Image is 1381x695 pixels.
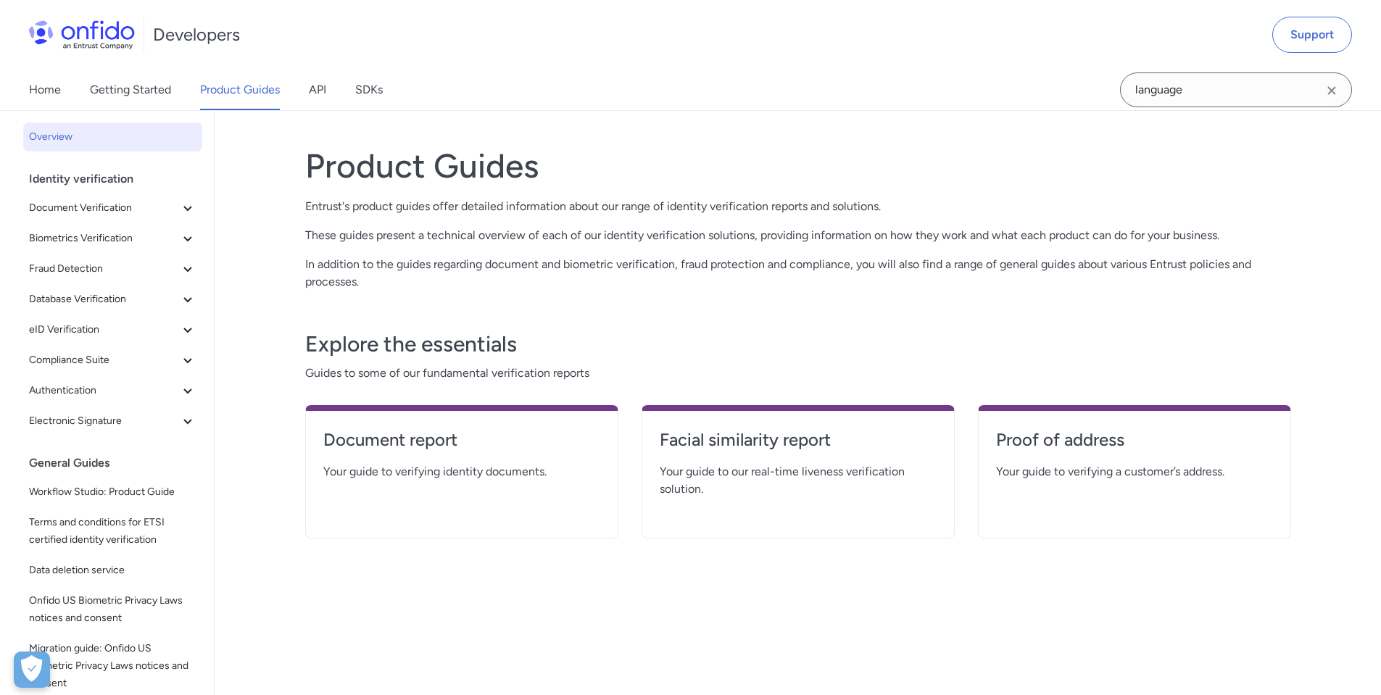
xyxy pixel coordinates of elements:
[29,260,179,278] span: Fraud Detection
[23,556,202,585] a: Data deletion service
[29,351,179,369] span: Compliance Suite
[153,23,240,46] h1: Developers
[23,224,202,253] button: Biometrics Verification
[14,652,50,688] button: Open Preferences
[29,382,179,399] span: Authentication
[29,449,208,478] div: General Guides
[996,463,1273,480] span: Your guide to verifying a customer’s address.
[23,285,202,314] button: Database Verification
[660,428,937,463] a: Facial similarity report
[996,428,1273,451] h4: Proof of address
[1323,82,1340,99] svg: Clear search field button
[305,146,1291,186] h1: Product Guides
[996,428,1273,463] a: Proof of address
[29,514,196,549] span: Terms and conditions for ETSI certified identity verification
[305,198,1291,215] p: Entrust's product guides offer detailed information about our range of identity verification repo...
[29,412,179,430] span: Electronic Signature
[14,652,50,688] div: Cookie Preferences
[305,330,1291,359] h3: Explore the essentials
[1272,17,1352,53] a: Support
[305,365,1291,382] span: Guides to some of our fundamental verification reports
[323,463,600,480] span: Your guide to verifying identity documents.
[660,463,937,498] span: Your guide to our real-time liveness verification solution.
[29,230,179,247] span: Biometrics Verification
[23,254,202,283] button: Fraud Detection
[305,227,1291,244] p: These guides present a technical overview of each of our identity verification solutions, providi...
[29,483,196,501] span: Workflow Studio: Product Guide
[29,199,179,217] span: Document Verification
[23,193,202,222] button: Document Verification
[305,256,1291,291] p: In addition to the guides regarding document and biometric verification, fraud protection and com...
[23,586,202,633] a: Onfido US Biometric Privacy Laws notices and consent
[29,321,179,338] span: eID Verification
[323,428,600,451] h4: Document report
[29,592,196,627] span: Onfido US Biometric Privacy Laws notices and consent
[1120,72,1352,107] input: Onfido search input field
[660,428,937,451] h4: Facial similarity report
[309,70,326,110] a: API
[200,70,280,110] a: Product Guides
[23,346,202,375] button: Compliance Suite
[323,428,600,463] a: Document report
[23,376,202,405] button: Authentication
[29,128,196,146] span: Overview
[23,508,202,554] a: Terms and conditions for ETSI certified identity verification
[23,478,202,507] a: Workflow Studio: Product Guide
[29,291,179,308] span: Database Verification
[23,122,202,151] a: Overview
[29,20,135,49] img: Onfido Logo
[29,640,196,692] span: Migration guide: Onfido US Biometric Privacy Laws notices and consent
[29,562,196,579] span: Data deletion service
[355,70,383,110] a: SDKs
[29,70,61,110] a: Home
[23,315,202,344] button: eID Verification
[90,70,171,110] a: Getting Started
[23,407,202,436] button: Electronic Signature
[29,165,208,193] div: Identity verification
